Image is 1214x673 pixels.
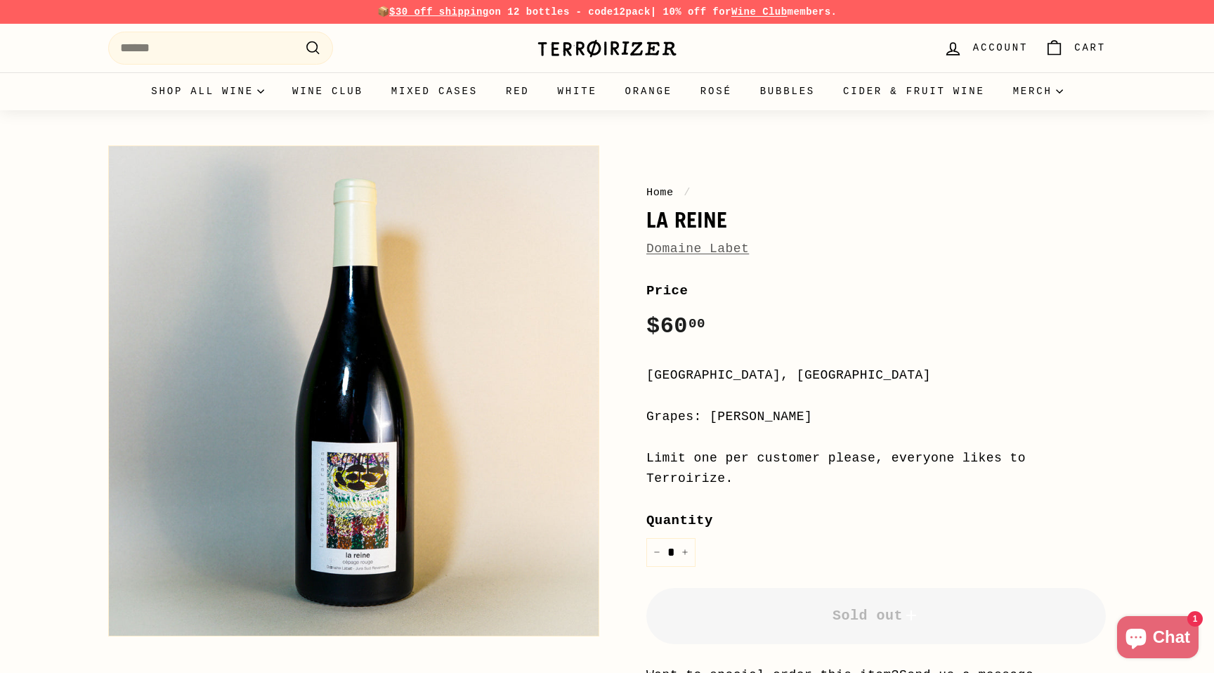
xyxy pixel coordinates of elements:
[646,184,1106,201] nav: breadcrumbs
[389,6,489,18] span: $30 off shipping
[746,72,829,110] a: Bubbles
[492,72,544,110] a: Red
[646,538,667,567] button: Reduce item quantity by one
[680,186,694,199] span: /
[1074,40,1106,55] span: Cart
[646,313,705,339] span: $60
[646,510,1106,531] label: Quantity
[646,365,1106,386] div: [GEOGRAPHIC_DATA], [GEOGRAPHIC_DATA]
[646,280,1106,301] label: Price
[646,242,749,256] a: Domaine Labet
[611,72,686,110] a: Orange
[109,146,599,636] img: La Reine
[646,448,1106,489] div: Limit one per customer please, everyone likes to Terroirize.
[1113,616,1203,662] inbox-online-store-chat: Shopify online store chat
[646,208,1106,232] h1: La Reine
[731,6,788,18] a: Wine Club
[646,407,1106,427] div: Grapes: [PERSON_NAME]
[999,72,1077,110] summary: Merch
[646,186,674,199] a: Home
[137,72,278,110] summary: Shop all wine
[377,72,492,110] a: Mixed Cases
[833,608,920,624] span: Sold out
[646,538,696,567] input: quantity
[80,72,1134,110] div: Primary
[688,316,705,332] sup: 00
[686,72,746,110] a: Rosé
[935,27,1036,69] a: Account
[278,72,377,110] a: Wine Club
[973,40,1028,55] span: Account
[646,588,1106,644] button: Sold out
[1036,27,1114,69] a: Cart
[613,6,651,18] strong: 12pack
[829,72,999,110] a: Cider & Fruit Wine
[544,72,611,110] a: White
[674,538,696,567] button: Increase item quantity by one
[108,4,1106,20] p: 📦 on 12 bottles - code | 10% off for members.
